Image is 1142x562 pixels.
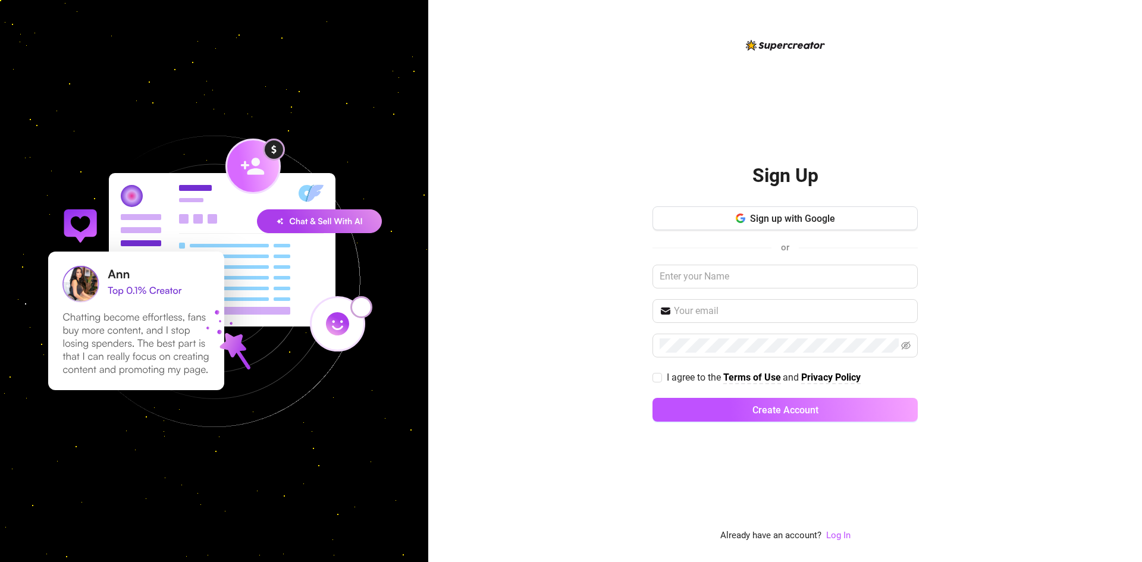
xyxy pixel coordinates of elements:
[752,404,818,416] span: Create Account
[667,372,723,383] span: I agree to the
[674,304,911,318] input: Your email
[746,40,825,51] img: logo-BBDzfeDw.svg
[652,206,918,230] button: Sign up with Google
[801,372,861,384] a: Privacy Policy
[723,372,781,384] a: Terms of Use
[783,372,801,383] span: and
[801,372,861,383] strong: Privacy Policy
[720,529,821,543] span: Already have an account?
[8,76,420,487] img: signup-background-D0MIrEPF.svg
[723,372,781,383] strong: Terms of Use
[781,242,789,253] span: or
[826,529,851,543] a: Log In
[752,164,818,188] h2: Sign Up
[652,398,918,422] button: Create Account
[750,213,835,224] span: Sign up with Google
[652,265,918,288] input: Enter your Name
[901,341,911,350] span: eye-invisible
[826,530,851,541] a: Log In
